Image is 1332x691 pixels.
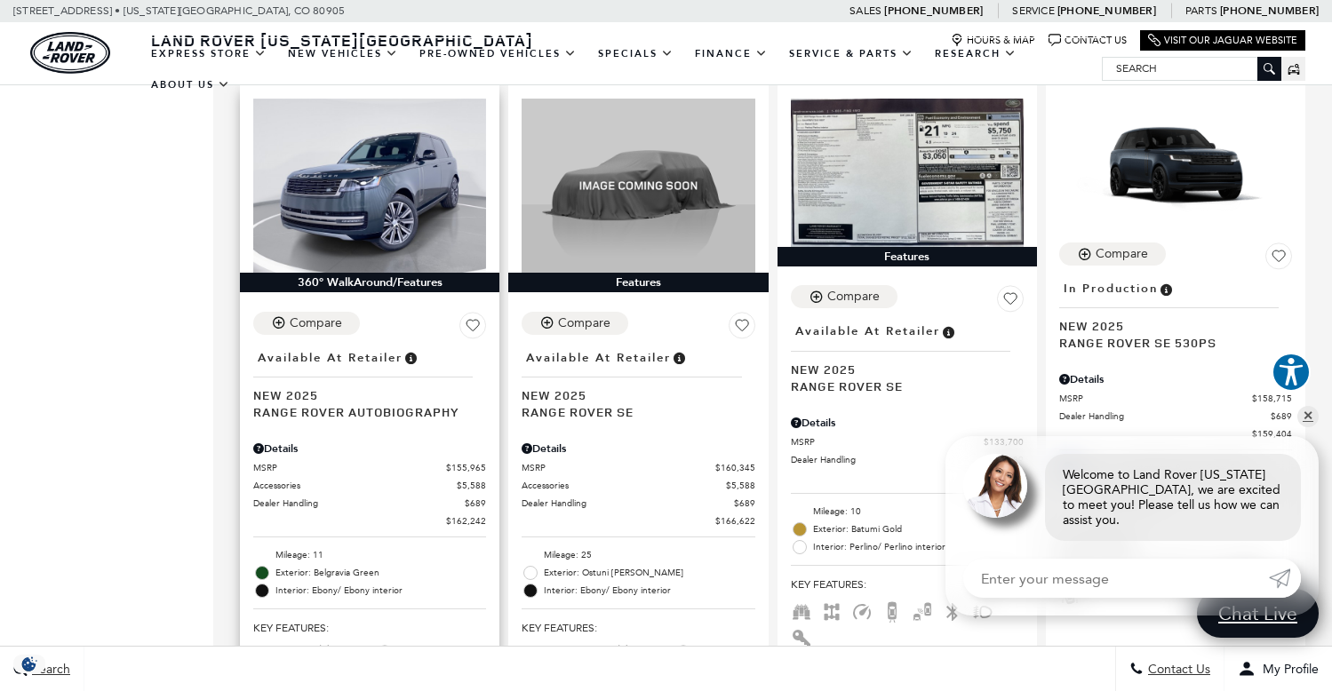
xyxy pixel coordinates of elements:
[140,38,277,69] a: EXPRESS STORE
[522,312,628,335] button: Compare Vehicle
[151,29,533,51] span: Land Rover [US_STATE][GEOGRAPHIC_DATA]
[1059,392,1292,405] a: MSRP $158,715
[942,604,963,616] span: Bluetooth
[671,348,687,368] span: Vehicle is in stock and ready for immediate delivery. Due to demand, availability is subject to c...
[253,461,446,474] span: MSRP
[1012,4,1054,17] span: Service
[951,34,1035,47] a: Hours & Map
[522,496,733,510] span: Dealer Handling
[963,559,1269,598] input: Enter your message
[791,453,1002,466] span: Dealer Handling
[465,496,486,510] span: $689
[258,348,403,368] span: Available at Retailer
[1252,392,1292,405] span: $158,715
[984,435,1024,449] span: $133,700
[791,453,1024,466] a: Dealer Handling $689
[522,546,754,564] li: Mileage: 25
[558,315,610,331] div: Compare
[240,273,499,292] div: 360° WalkAround/Features
[940,322,956,341] span: Vehicle is in stock and ready for immediate delivery. Due to demand, availability is subject to c...
[1059,334,1279,351] span: Range Rover SE 530PS
[1059,409,1292,423] a: Dealer Handling $689
[522,99,754,274] img: 2025 Land Rover Range Rover SE
[791,285,897,308] button: Compare Vehicle
[827,289,880,305] div: Compare
[1045,454,1301,541] div: Welcome to Land Rover [US_STATE][GEOGRAPHIC_DATA], we are excited to meet you! Please tell us how...
[791,604,812,616] span: Third Row Seats
[9,655,50,673] section: Click to Open Cookie Consent Modal
[459,312,486,345] button: Save Vehicle
[849,4,881,17] span: Sales
[522,386,741,403] span: New 2025
[30,32,110,74] img: Land Rover
[508,273,768,292] div: Features
[884,4,983,18] a: [PHONE_NUMBER]
[1271,409,1292,423] span: $689
[253,441,486,457] div: Pricing Details - Range Rover Autobiography
[1059,276,1292,351] a: In ProductionNew 2025Range Rover SE 530PS
[522,514,754,528] a: $166,622
[522,403,741,420] span: Range Rover SE
[522,479,725,492] span: Accessories
[140,69,241,100] a: About Us
[1059,427,1292,441] a: $159,404
[30,32,110,74] a: land-rover
[253,461,486,474] a: MSRP $155,965
[522,461,714,474] span: MSRP
[544,582,754,600] span: Interior: Ebony/ Ebony interior
[275,564,486,582] span: Exterior: Belgravia Green
[1064,279,1158,298] span: In Production
[1096,246,1148,262] div: Compare
[791,377,1010,394] span: Range Rover SE
[1269,559,1301,598] a: Submit
[522,441,754,457] div: Pricing Details - Range Rover SE
[821,604,842,616] span: AWD
[522,479,754,492] a: Accessories $5,588
[403,348,419,368] span: Vehicle is in stock and ready for immediate delivery. Due to demand, availability is subject to c...
[1059,317,1279,334] span: New 2025
[1103,58,1280,79] input: Search
[140,29,544,51] a: Land Rover [US_STATE][GEOGRAPHIC_DATA]
[1224,647,1332,691] button: Open user profile menu
[729,312,755,345] button: Save Vehicle
[778,38,924,69] a: Service & Parts
[791,361,1010,377] span: New 2025
[813,538,1024,556] span: Interior: Perlino/ Perlino interior
[526,348,671,368] span: Available at Retailer
[997,285,1024,319] button: Save Vehicle
[684,38,778,69] a: Finance
[277,38,409,69] a: New Vehicles
[446,461,486,474] span: $155,965
[1144,662,1210,677] span: Contact Us
[13,4,345,17] a: [STREET_ADDRESS] • [US_STATE][GEOGRAPHIC_DATA], CO 80905
[1272,353,1311,395] aside: Accessibility Help Desk
[791,503,1024,520] li: Mileage: 10
[140,38,1102,100] nav: Main Navigation
[253,386,473,403] span: New 2025
[1272,353,1311,392] button: Explore your accessibility options
[1256,662,1319,677] span: My Profile
[734,496,755,510] span: $689
[1059,409,1271,423] span: Dealer Handling
[253,496,465,510] span: Dealer Handling
[1185,4,1217,17] span: Parts
[253,345,486,420] a: Available at RetailerNew 2025Range Rover Autobiography
[253,403,473,420] span: Range Rover Autobiography
[253,514,486,528] a: $162,242
[881,604,903,616] span: Backup Camera
[544,564,754,582] span: Exterior: Ostuni [PERSON_NAME]
[715,514,755,528] span: $166,622
[446,514,486,528] span: $162,242
[1049,34,1127,47] a: Contact Us
[1059,371,1292,387] div: Pricing Details - Range Rover SE 530PS
[791,99,1024,247] img: 2025 LAND ROVER Range Rover SE
[1148,34,1297,47] a: Visit Our Jaguar Website
[522,618,754,638] span: Key Features :
[1158,279,1174,298] span: Vehicle is being built. Estimated time of delivery is 5-12 weeks. MSRP will be finalized when the...
[457,479,486,492] span: $5,588
[253,312,360,335] button: Compare Vehicle
[1059,99,1292,230] img: 2025 LAND ROVER Range Rover SE 530PS
[791,575,1024,594] span: Key Features :
[253,99,486,274] img: 2025 Land Rover Range Rover Autobiography
[1059,242,1166,266] button: Compare Vehicle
